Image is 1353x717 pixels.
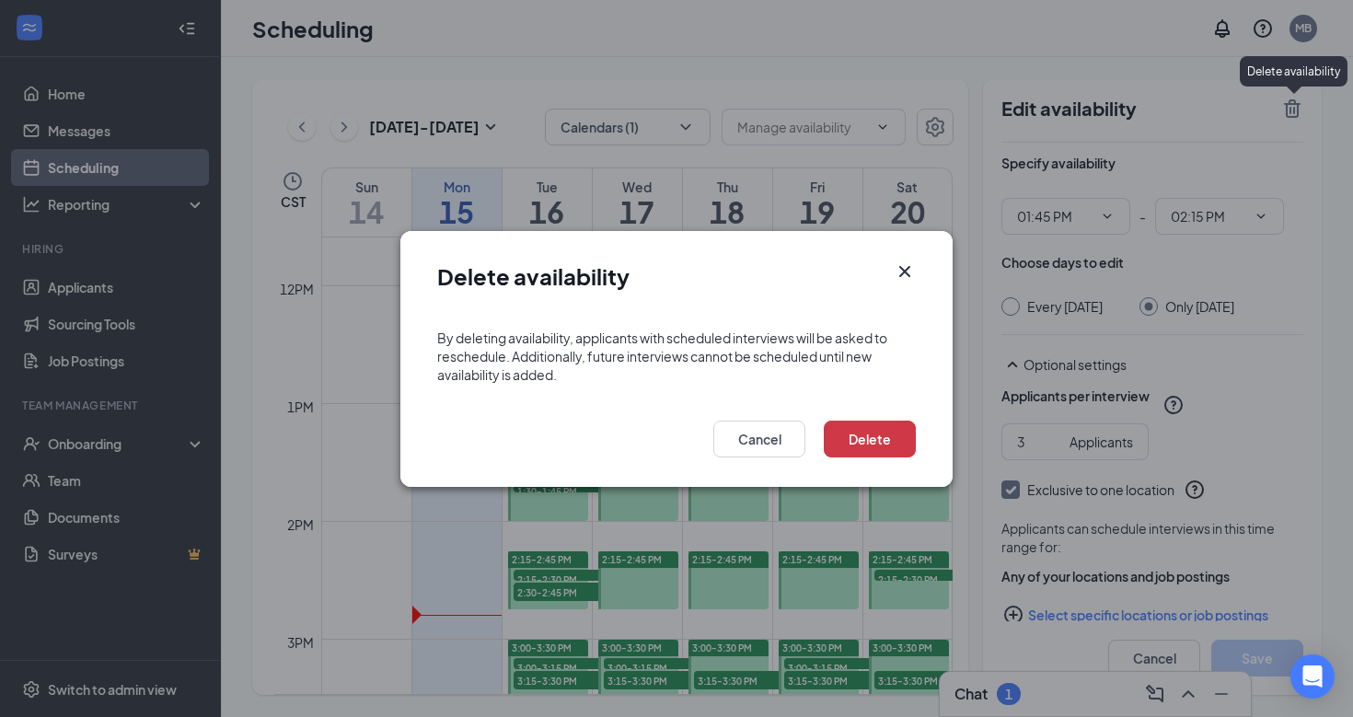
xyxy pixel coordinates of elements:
div: Delete availability [1240,56,1347,87]
button: Cancel [713,421,805,457]
div: By deleting availability, applicants with scheduled interviews will be asked to reschedule. Addit... [437,329,916,384]
h1: Delete availability [437,260,630,292]
div: Open Intercom Messenger [1290,654,1335,699]
button: Close [894,260,916,283]
button: Delete [824,421,916,457]
svg: Cross [894,260,916,283]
